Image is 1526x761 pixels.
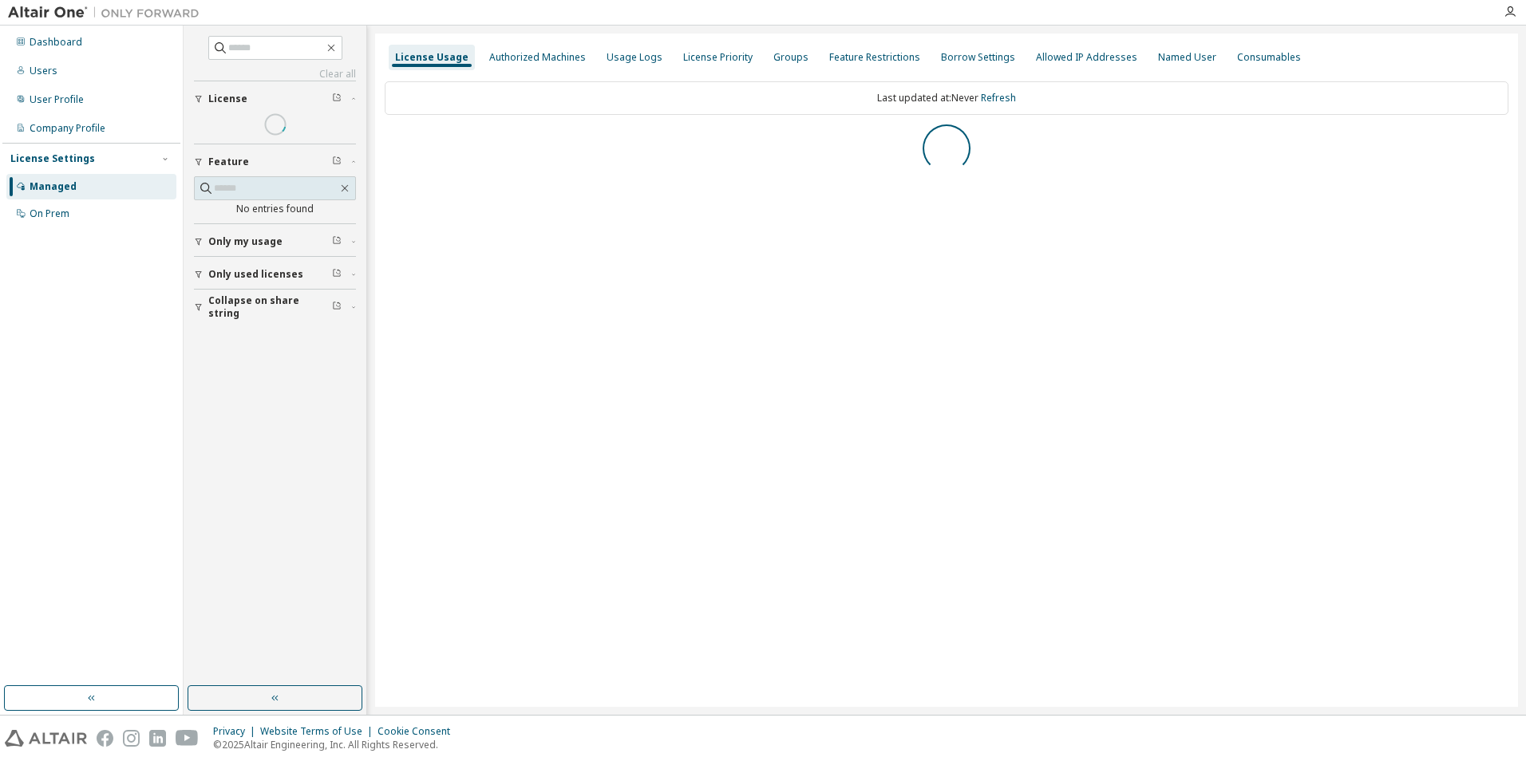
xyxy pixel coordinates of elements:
span: Clear filter [332,235,342,248]
button: Collapse on share string [194,290,356,325]
div: Last updated at: Never [385,81,1508,115]
div: Users [30,65,57,77]
button: Feature [194,144,356,179]
div: Privacy [213,725,260,738]
button: Only my usage [194,224,356,259]
div: License Usage [395,51,468,64]
div: Authorized Machines [489,51,586,64]
img: Altair One [8,5,208,21]
img: instagram.svg [123,730,140,747]
p: © 2025 Altair Engineering, Inc. All Rights Reserved. [213,738,460,751]
div: Managed [30,180,77,193]
div: Dashboard [30,36,82,49]
div: Feature Restrictions [829,51,920,64]
div: Website Terms of Use [260,725,378,738]
span: Clear filter [332,301,342,313]
span: Collapse on share string [208,294,332,320]
a: Refresh [981,91,1016,104]
a: Clear all [194,68,356,81]
div: User Profile [30,93,84,106]
div: License Priority [683,51,753,64]
div: Usage Logs [607,51,662,64]
img: facebook.svg [97,730,113,747]
img: linkedin.svg [149,730,166,747]
div: Named User [1158,51,1216,64]
span: Clear filter [332,93,342,105]
span: Feature [208,156,249,168]
div: Cookie Consent [378,725,460,738]
div: Groups [773,51,808,64]
div: Borrow Settings [941,51,1015,64]
div: License Settings [10,152,95,165]
span: Clear filter [332,268,342,281]
div: Company Profile [30,122,105,135]
span: License [208,93,247,105]
div: Allowed IP Addresses [1036,51,1137,64]
span: Only used licenses [208,268,303,281]
div: Consumables [1237,51,1301,64]
span: Clear filter [332,156,342,168]
button: License [194,81,356,116]
div: On Prem [30,207,69,220]
div: No entries found [194,203,356,215]
span: Only my usage [208,235,283,248]
img: youtube.svg [176,730,199,747]
button: Only used licenses [194,257,356,292]
img: altair_logo.svg [5,730,87,747]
